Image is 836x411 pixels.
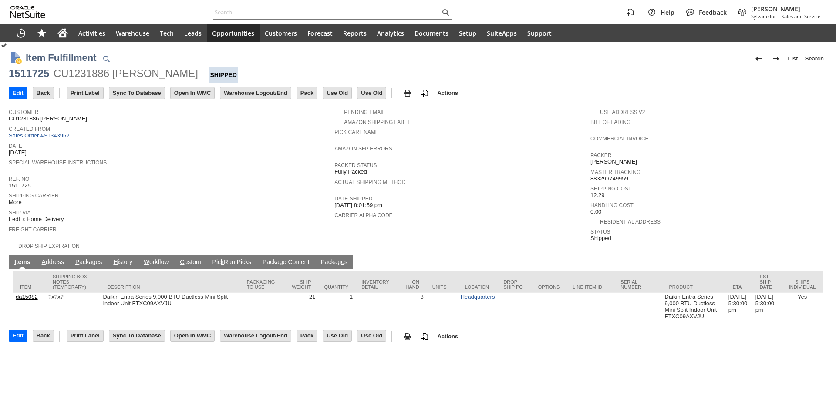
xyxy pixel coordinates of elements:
[113,258,118,265] span: H
[307,29,333,37] span: Forecast
[323,330,351,341] input: Use Old
[212,29,254,37] span: Opportunities
[73,258,104,267] a: Packages
[753,53,764,64] img: Previous
[590,235,611,242] span: Shipped
[324,284,349,290] div: Quantity
[751,13,776,20] span: Sylvane Inc
[341,258,344,265] span: e
[802,52,827,66] a: Search
[420,88,430,98] img: add-record.svg
[111,258,135,267] a: History
[620,279,656,290] div: Serial Number
[16,294,38,300] a: da15082
[334,162,377,168] a: Packed Status
[459,29,476,37] span: Setup
[302,24,338,42] a: Forecast
[432,284,452,290] div: Units
[9,182,31,189] span: 1511725
[434,90,462,96] a: Actions
[260,24,302,42] a: Customers
[482,24,522,42] a: SuiteApps
[760,274,775,290] div: Est. Ship Date
[461,294,495,300] a: Headquarters
[9,149,27,156] span: [DATE]
[221,258,224,265] span: k
[733,284,747,290] div: ETA
[434,333,462,340] a: Actions
[33,330,54,341] input: Back
[334,179,405,185] a: Actual Shipping Method
[503,279,525,290] div: Drop Ship PO
[10,6,45,18] svg: logo
[590,119,630,125] a: Bill Of Lading
[9,87,27,99] input: Edit
[247,279,277,290] div: Packaging to Use
[101,293,240,321] td: Daikin Entra Series 9,000 BTU Ductless Mini Split Indoor Unit FTXC09AXVJU
[9,199,22,206] span: More
[590,186,631,192] a: Shipping Cost
[600,219,661,225] a: Residential Address
[334,146,392,152] a: Amazon SFP Errors
[361,279,391,290] div: Inventory Detail
[67,330,103,341] input: Print Label
[116,29,149,37] span: Warehouse
[109,330,165,341] input: Sync To Database
[527,29,552,37] span: Support
[699,8,727,17] span: Feedback
[9,115,87,122] span: CU1231886 [PERSON_NAME]
[9,67,49,80] div: 1511725
[590,202,634,208] a: Handling Cost
[178,258,203,267] a: Custom
[334,168,367,175] span: Fully Packed
[9,109,38,115] a: Customer
[297,87,317,99] input: Pack
[487,29,517,37] span: SuiteApps
[669,284,720,290] div: Product
[782,293,823,321] td: Yes
[334,212,392,218] a: Carrier Alpha Code
[590,208,601,215] span: 0.00
[334,129,379,135] a: Pick Cart Name
[184,29,202,37] span: Leads
[343,29,367,37] span: Reports
[334,196,372,202] a: Date Shipped
[75,258,79,265] span: P
[9,216,64,223] span: FedEx Home Delivery
[726,293,753,321] td: [DATE] 5:30:00 pm
[465,284,491,290] div: Location
[265,29,297,37] span: Customers
[538,284,560,290] div: Options
[789,279,816,290] div: Ships Individual
[155,24,179,42] a: Tech
[209,67,238,83] div: Shipped
[318,293,355,321] td: 1
[73,24,111,42] a: Activities
[573,284,607,290] div: Line Item ID
[297,330,317,341] input: Pack
[590,136,649,142] a: Commercial Invoice
[785,52,802,66] a: List
[18,243,80,249] a: Drop Ship Expiration
[16,28,26,38] svg: Recent Records
[101,53,111,64] img: Quick Find
[357,330,386,341] input: Use Old
[372,24,409,42] a: Analytics
[213,7,440,17] input: Search
[33,87,54,99] input: Back
[9,132,71,139] a: Sales Order #S1343952
[420,331,430,342] img: add-record.svg
[52,24,73,42] a: Home
[20,284,40,290] div: Item
[9,176,31,182] a: Ref. No.
[751,5,820,13] span: [PERSON_NAME]
[12,258,33,267] a: Items
[9,210,30,216] a: Ship Via
[415,29,448,37] span: Documents
[590,169,640,175] a: Master Tracking
[590,229,610,235] a: Status
[9,126,50,132] a: Created From
[402,331,413,342] img: print.svg
[26,50,97,65] h1: Item Fulfillment
[323,87,351,99] input: Use Old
